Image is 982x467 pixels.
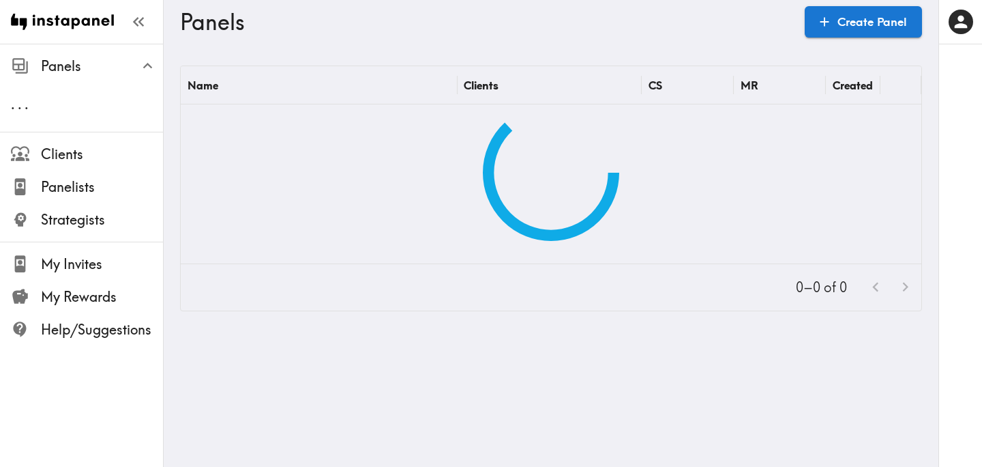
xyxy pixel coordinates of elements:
[464,79,499,92] div: Clients
[41,210,163,229] span: Strategists
[796,278,847,297] p: 0–0 of 0
[41,255,163,274] span: My Invites
[833,79,873,92] div: Created
[41,178,163,197] span: Panelists
[741,79,758,92] div: MR
[18,96,22,113] span: .
[805,6,922,38] a: Create Panel
[180,9,794,35] h3: Panels
[41,57,163,76] span: Panels
[41,145,163,164] span: Clients
[11,96,15,113] span: .
[41,320,163,339] span: Help/Suggestions
[25,96,29,113] span: .
[41,287,163,307] span: My Rewards
[188,79,218,92] div: Name
[649,79,662,92] div: CS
